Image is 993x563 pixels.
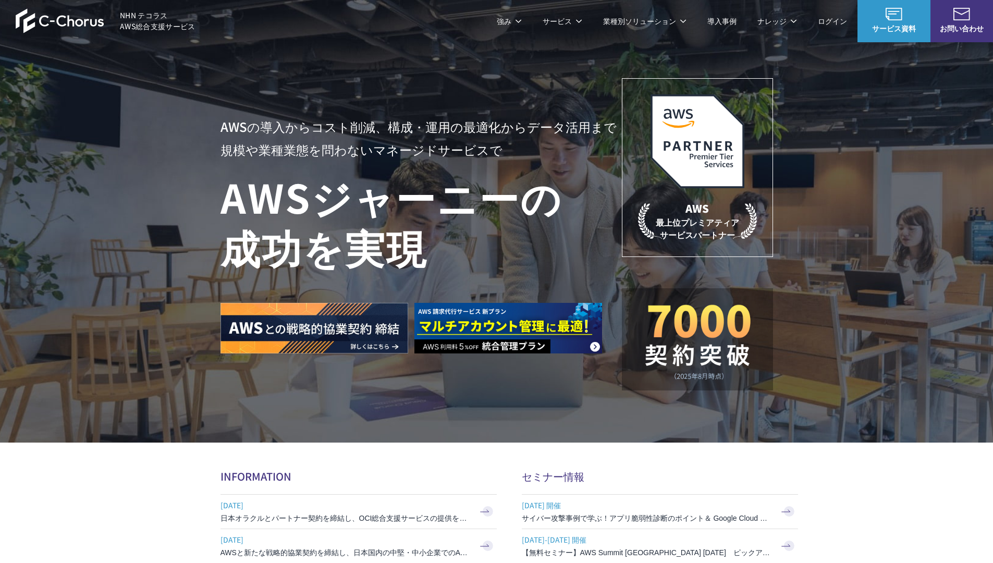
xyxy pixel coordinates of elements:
p: 強み [497,16,522,27]
p: 業種別ソリューション [603,16,686,27]
span: サービス資料 [857,23,930,34]
p: サービス [543,16,582,27]
a: 導入事例 [707,16,737,27]
h3: 日本オラクルとパートナー契約を締結し、OCI総合支援サービスの提供を開始 [220,513,471,523]
a: AWS総合支援サービス C-Chorus NHN テコラスAWS総合支援サービス [16,8,195,33]
a: [DATE] AWSと新たな戦略的協業契約を締結し、日本国内の中堅・中小企業でのAWS活用を加速 [220,529,497,563]
h2: INFORMATION [220,469,497,484]
img: お問い合わせ [953,8,970,20]
p: AWSの導入からコスト削減、 構成・運用の最適化からデータ活用まで 規模や業種業態を問わない マネージドサービスで [220,115,622,161]
span: [DATE] 開催 [522,497,772,513]
h2: セミナー情報 [522,469,798,484]
img: AWS請求代行サービス 統合管理プラン [414,303,602,353]
span: [DATE]-[DATE] 開催 [522,532,772,547]
a: [DATE] 日本オラクルとパートナー契約を締結し、OCI総合支援サービスの提供を開始 [220,495,497,529]
img: 契約件数 [643,304,752,380]
a: [DATE]-[DATE] 開催 【無料セミナー】AWS Summit [GEOGRAPHIC_DATA] [DATE] ピックアップセッション [522,529,798,563]
h3: サイバー攻撃事例で学ぶ！アプリ脆弱性診断のポイント＆ Google Cloud セキュリティ対策 [522,513,772,523]
span: [DATE] [220,497,471,513]
p: 最上位プレミアティア サービスパートナー [638,201,757,241]
img: AWSとの戦略的協業契約 締結 [220,303,408,353]
a: [DATE] 開催 サイバー攻撃事例で学ぶ！アプリ脆弱性診断のポイント＆ Google Cloud セキュリティ対策 [522,495,798,529]
h1: AWS ジャーニーの 成功を実現 [220,172,622,272]
span: お問い合わせ [930,23,993,34]
a: ログイン [818,16,847,27]
em: AWS [685,201,709,216]
img: AWSプレミアティアサービスパートナー [651,94,744,188]
img: AWS総合支援サービス C-Chorus サービス資料 [886,8,902,20]
span: [DATE] [220,532,471,547]
span: NHN テコラス AWS総合支援サービス [120,10,195,32]
h3: AWSと新たな戦略的協業契約を締結し、日本国内の中堅・中小企業でのAWS活用を加速 [220,547,471,558]
h3: 【無料セミナー】AWS Summit [GEOGRAPHIC_DATA] [DATE] ピックアップセッション [522,547,772,558]
p: ナレッジ [757,16,797,27]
